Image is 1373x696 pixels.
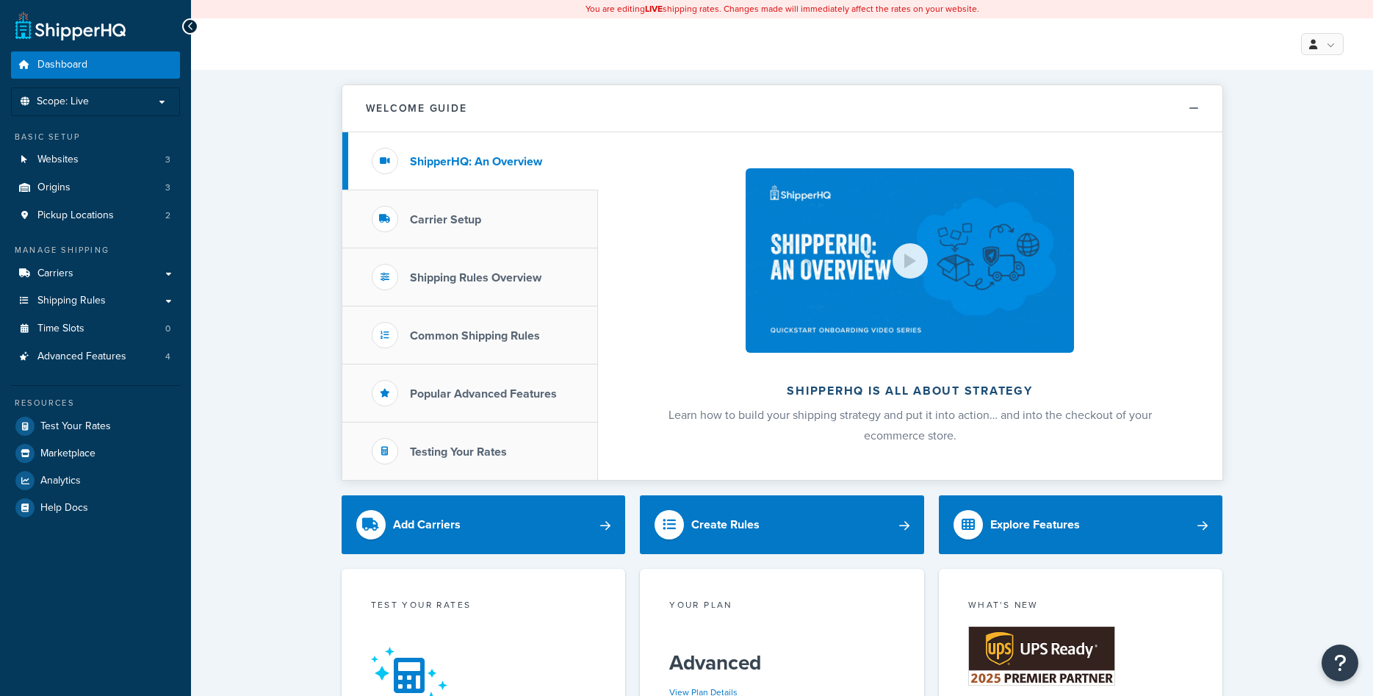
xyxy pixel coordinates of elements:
[165,351,170,363] span: 4
[40,448,96,460] span: Marketplace
[990,514,1080,535] div: Explore Features
[11,174,180,201] li: Origins
[11,413,180,440] a: Test Your Rates
[11,495,180,521] a: Help Docs
[11,315,180,342] li: Time Slots
[669,406,1152,444] span: Learn how to build your shipping strategy and put it into action… and into the checkout of your e...
[393,514,461,535] div: Add Carriers
[11,315,180,342] a: Time Slots0
[669,598,895,615] div: Your Plan
[410,445,507,459] h3: Testing Your Rates
[410,271,541,284] h3: Shipping Rules Overview
[165,182,170,194] span: 3
[640,495,924,554] a: Create Rules
[11,467,180,494] a: Analytics
[410,155,542,168] h3: ShipperHQ: An Overview
[37,323,84,335] span: Time Slots
[165,209,170,222] span: 2
[342,495,626,554] a: Add Carriers
[165,154,170,166] span: 3
[746,168,1073,353] img: ShipperHQ is all about strategy
[37,351,126,363] span: Advanced Features
[11,440,180,467] a: Marketplace
[410,213,481,226] h3: Carrier Setup
[11,146,180,173] li: Websites
[968,598,1194,615] div: What's New
[410,329,540,342] h3: Common Shipping Rules
[37,59,87,71] span: Dashboard
[40,475,81,487] span: Analytics
[11,343,180,370] a: Advanced Features4
[11,131,180,143] div: Basic Setup
[637,384,1183,398] h2: ShipperHQ is all about strategy
[669,651,895,675] h5: Advanced
[11,287,180,315] a: Shipping Rules
[165,323,170,335] span: 0
[645,2,663,15] b: LIVE
[37,209,114,222] span: Pickup Locations
[37,154,79,166] span: Websites
[37,295,106,307] span: Shipping Rules
[939,495,1223,554] a: Explore Features
[11,202,180,229] li: Pickup Locations
[371,598,597,615] div: Test your rates
[37,268,73,280] span: Carriers
[342,85,1222,132] button: Welcome Guide
[366,103,467,114] h2: Welcome Guide
[11,244,180,256] div: Manage Shipping
[410,387,557,401] h3: Popular Advanced Features
[11,51,180,79] a: Dashboard
[1322,645,1358,681] button: Open Resource Center
[40,502,88,514] span: Help Docs
[11,202,180,229] a: Pickup Locations2
[691,514,760,535] div: Create Rules
[40,420,111,433] span: Test Your Rates
[37,96,89,108] span: Scope: Live
[37,182,71,194] span: Origins
[11,260,180,287] a: Carriers
[11,146,180,173] a: Websites3
[11,174,180,201] a: Origins3
[11,343,180,370] li: Advanced Features
[11,397,180,409] div: Resources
